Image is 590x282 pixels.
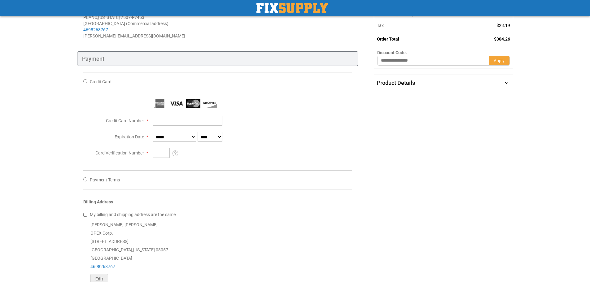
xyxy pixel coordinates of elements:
[83,199,352,208] div: Billing Address
[106,118,144,123] span: Credit Card Number
[203,99,217,108] img: Discover
[153,99,167,108] img: American Express
[494,37,510,41] span: $304.26
[133,247,155,252] span: [US_STATE]
[83,27,108,32] a: 4698268767
[95,276,103,281] span: Edit
[95,150,144,155] span: Card Verification Number
[115,134,144,139] span: Expiration Date
[256,3,328,13] img: Fix Industrial Supply
[496,23,510,28] span: $23.19
[169,99,184,108] img: Visa
[90,264,115,269] a: 4698268767
[256,3,328,13] a: store logo
[377,50,407,55] span: Discount Code:
[186,99,200,108] img: MasterCard
[90,212,176,217] span: My billing and shipping address are the same
[374,20,465,31] th: Tax
[83,33,185,38] span: [PERSON_NAME][EMAIL_ADDRESS][DOMAIN_NAME]
[90,177,120,182] span: Payment Terms
[489,56,510,66] button: Apply
[377,80,415,86] span: Product Details
[377,37,399,41] strong: Order Total
[77,51,359,66] div: Payment
[494,58,505,63] span: Apply
[90,79,111,84] span: Credit Card
[98,15,120,20] span: [US_STATE]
